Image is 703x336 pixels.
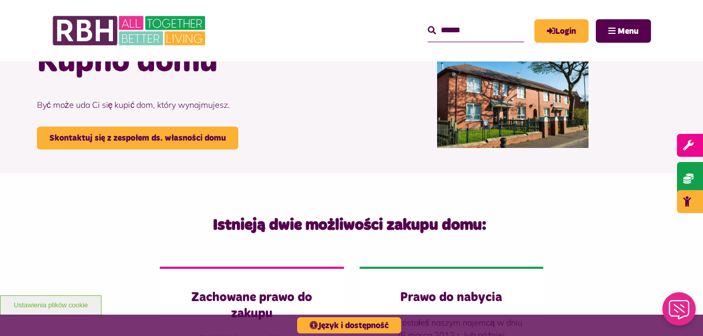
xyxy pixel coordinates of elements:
a: MyRBH [534,19,589,43]
font: Zachowane prawo do zakupu [191,291,312,320]
a: Skontaktuj się z zespołem ds. własności domu [37,127,238,150]
iframe: Asystent internetowy Netcall do czatu na żywo [656,289,703,336]
font: Skontaktuj się z zespołem ds. własności domu [49,134,226,142]
font: Być może uda Ci się kupić dom, który wynajmujesz. [37,99,231,110]
img: Aleja Belton [437,44,589,148]
font: Język i dostępność [318,321,389,330]
font: Login [555,27,576,35]
font: Ustawienia plików cookie [14,301,88,309]
button: Nawigacja [596,19,651,43]
font: Kupno domu [37,47,218,78]
button: Język i dostępność [297,317,401,333]
font: Menu [618,27,638,35]
img: RBH [52,10,208,51]
font: Prawo do nabycia [400,291,502,304]
font: Istnieją dwie możliwości zakupu domu: [213,217,487,233]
